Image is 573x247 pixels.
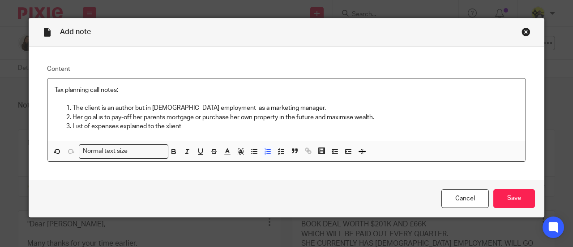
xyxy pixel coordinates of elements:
span: Add note [60,28,91,35]
p: List of expenses explained to the xlient [73,122,518,131]
p: Her go al is to pay-off her parents mortgage or purchase her own property in the future and maxim... [73,113,518,122]
label: Content [47,65,526,74]
input: Search for option [131,147,163,156]
input: Save [493,189,535,208]
span: Normal text size [81,147,130,156]
div: Search for option [79,144,168,158]
a: Cancel [441,189,489,208]
p: The client is an author but in [DEMOGRAPHIC_DATA] employment as a marketing manager. [73,104,518,113]
div: Close this dialog window [522,27,530,36]
p: Tax planning call notes: [55,86,518,95]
